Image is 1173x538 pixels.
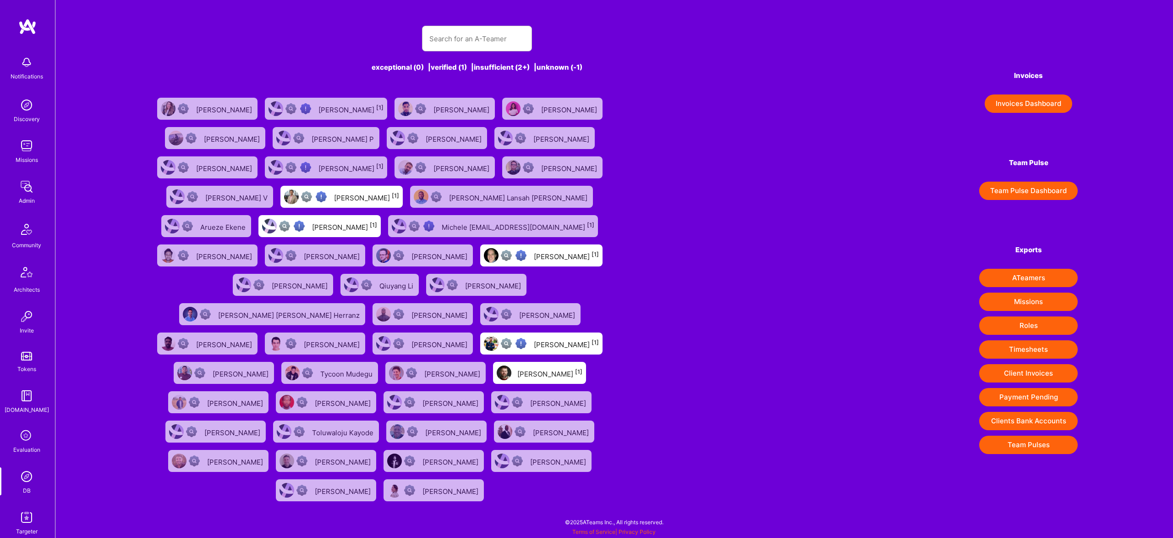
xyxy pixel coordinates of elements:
[619,528,656,535] a: Privacy Policy
[501,338,512,349] img: Not fully vetted
[285,103,296,114] img: Not fully vetted
[285,366,300,380] img: User Avatar
[17,508,36,527] img: Skill Targeter
[433,161,491,173] div: [PERSON_NAME]
[383,417,490,446] a: User AvatarNot Scrubbed[PERSON_NAME]
[315,396,373,408] div: [PERSON_NAME]
[515,338,526,349] img: High Potential User
[207,455,265,467] div: [PERSON_NAME]
[376,104,384,111] sup: [1]
[501,250,512,261] img: Not fully vetted
[423,221,434,232] img: High Potential User
[979,364,1078,383] button: Client Invoices
[16,218,38,240] img: Community
[424,367,482,379] div: [PERSON_NAME]
[296,397,307,408] img: Not Scrubbed
[262,219,277,233] img: User Avatar
[426,132,483,144] div: [PERSON_NAME]
[17,177,36,196] img: admin teamwork
[170,189,185,204] img: User Avatar
[177,366,192,380] img: User Avatar
[572,528,615,535] a: Terms of Service
[21,352,32,361] img: tokens
[495,395,510,410] img: User Avatar
[318,161,384,173] div: [PERSON_NAME]
[17,467,36,486] img: Admin Search
[151,62,804,72] div: exceptional (0) | verified (1) | insufficient (2+) | unknown (-1)
[161,160,175,175] img: User Avatar
[253,279,264,290] img: Not Scrubbed
[484,336,499,351] img: User Avatar
[392,219,406,233] img: User Avatar
[369,329,477,358] a: User AvatarNot Scrubbed[PERSON_NAME]
[979,340,1078,359] button: Timesheets
[422,396,480,408] div: [PERSON_NAME]
[204,426,262,438] div: [PERSON_NAME]
[300,162,311,173] img: High Potential User
[269,336,283,351] img: User Avatar
[17,307,36,326] img: Invite
[285,250,296,261] img: Not Scrubbed
[17,96,36,114] img: discovery
[506,160,521,175] img: User Avatar
[488,446,595,476] a: User AvatarNot Scrubbed[PERSON_NAME]
[407,133,418,144] img: Not Scrubbed
[985,94,1072,113] button: Invoices Dashboard
[541,103,599,115] div: [PERSON_NAME]
[312,132,376,144] div: [PERSON_NAME] P
[499,153,606,182] a: User AvatarNot Scrubbed[PERSON_NAME]
[261,153,391,182] a: User AvatarNot fully vettedHigh Potential User[PERSON_NAME][1]
[153,329,261,358] a: User AvatarNot Scrubbed[PERSON_NAME]
[392,192,399,199] sup: [1]
[541,161,599,173] div: [PERSON_NAME]
[280,454,294,468] img: User Avatar
[261,94,391,123] a: User AvatarNot fully vettedHigh Potential User[PERSON_NAME][1]
[442,220,594,232] div: Michele [EMAIL_ADDRESS][DOMAIN_NAME]
[189,397,200,408] img: Not Scrubbed
[376,307,391,322] img: User Avatar
[312,220,377,232] div: [PERSON_NAME]
[164,388,272,417] a: User AvatarNot Scrubbed[PERSON_NAME]
[269,101,283,116] img: User Avatar
[370,222,377,228] sup: [1]
[415,103,426,114] img: Not Scrubbed
[425,426,483,438] div: [PERSON_NAME]
[200,220,247,232] div: Arueze Ekene
[196,338,254,349] div: [PERSON_NAME]
[194,367,205,378] img: Not Scrubbed
[415,162,426,173] img: Not Scrubbed
[515,426,526,437] img: Not Scrubbed
[277,182,406,211] a: User AvatarNot fully vettedHigh Potential User[PERSON_NAME][1]
[269,248,283,263] img: User Avatar
[316,191,327,202] img: High Potential User
[302,367,313,378] img: Not Scrubbed
[575,368,582,375] sup: [1]
[17,387,36,405] img: guide book
[196,250,254,261] div: [PERSON_NAME]
[979,269,1078,287] button: ATeamers
[55,510,1173,533] div: © 2025 ATeams Inc., All rights reserved.
[19,196,35,205] div: Admin
[153,94,261,123] a: User AvatarNot Scrubbed[PERSON_NAME]
[161,336,175,351] img: User Avatar
[387,454,402,468] img: User Avatar
[204,132,262,144] div: [PERSON_NAME]
[376,163,384,170] sup: [1]
[477,300,584,329] a: User AvatarNot Scrubbed[PERSON_NAME]
[380,388,488,417] a: User AvatarNot Scrubbed[PERSON_NAME]
[404,397,415,408] img: Not Scrubbed
[300,103,311,114] img: High Potential User
[523,103,534,114] img: Not Scrubbed
[406,367,417,378] img: Not Scrubbed
[390,424,405,439] img: User Avatar
[393,309,404,320] img: Not Scrubbed
[16,155,38,165] div: Missions
[495,454,510,468] img: User Avatar
[23,486,31,495] div: DB
[269,123,383,153] a: User AvatarNot Scrubbed[PERSON_NAME] P
[269,417,383,446] a: User AvatarNot ScrubbedToluwaloju Kayode
[296,455,307,466] img: Not Scrubbed
[361,279,372,290] img: Not Scrubbed
[236,277,251,292] img: User Avatar
[296,485,307,496] img: Not Scrubbed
